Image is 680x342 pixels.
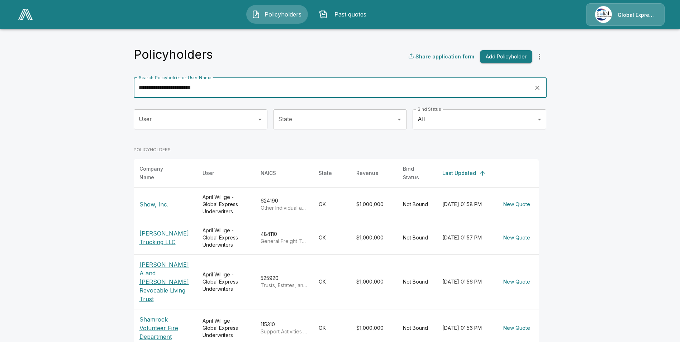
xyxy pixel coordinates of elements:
p: [PERSON_NAME] A and [PERSON_NAME] Revocable Living Trust [139,260,191,303]
button: Open [394,114,404,124]
td: OK [313,254,351,309]
div: Last Updated [442,169,476,177]
div: April Willige - Global Express Underwriters [203,227,249,248]
button: Policyholders IconPolicyholders [246,5,308,24]
p: General Freight Trucking, Local [261,238,307,245]
td: Not Bound [397,254,437,309]
div: Company Name [139,165,178,182]
div: 115310 [261,321,307,335]
span: Policyholders [263,10,303,19]
div: April Willige - Global Express Underwriters [203,194,249,215]
p: [PERSON_NAME] Trucking LLC [139,229,191,246]
div: 624190 [261,197,307,212]
div: User [203,169,214,177]
button: New Quote [500,198,533,211]
span: Past quotes [331,10,370,19]
td: Not Bound [397,221,437,254]
img: AA Logo [18,9,33,20]
td: [DATE] 01:58 PM [437,187,495,221]
div: NAICS [261,169,276,177]
p: Show, Inc. [139,200,191,209]
div: 484110 [261,231,307,245]
button: Past quotes IconPast quotes [314,5,375,24]
td: $1,000,000 [351,254,397,309]
button: New Quote [500,231,533,244]
div: Revenue [356,169,379,177]
td: $1,000,000 [351,221,397,254]
a: Add Policyholder [477,50,532,63]
p: Share application form [415,53,474,60]
p: Shamrock Volunteer Fire Department [139,315,191,341]
div: 525920 [261,275,307,289]
p: Trusts, Estates, and Agency Accounts [261,282,307,289]
p: Other Individual and Family Services [261,204,307,212]
button: more [532,49,547,64]
button: Add Policyholder [480,50,532,63]
button: New Quote [500,275,533,289]
div: All [413,109,546,129]
td: $1,000,000 [351,187,397,221]
div: April Willige - Global Express Underwriters [203,271,249,293]
button: clear search [532,82,543,93]
p: Support Activities for Forestry [261,328,307,335]
h4: Policyholders [134,47,213,62]
label: Search Policyholder or User Name [139,75,211,81]
label: Bind Status [418,106,441,112]
img: Past quotes Icon [319,10,328,19]
p: POLICYHOLDERS [134,147,539,153]
button: Open [255,114,265,124]
td: OK [313,187,351,221]
button: New Quote [500,322,533,335]
div: April Willige - Global Express Underwriters [203,317,249,339]
th: Bind Status [397,159,437,188]
td: [DATE] 01:57 PM [437,221,495,254]
td: OK [313,221,351,254]
td: [DATE] 01:56 PM [437,254,495,309]
div: State [319,169,332,177]
img: Policyholders Icon [252,10,260,19]
td: Not Bound [397,187,437,221]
